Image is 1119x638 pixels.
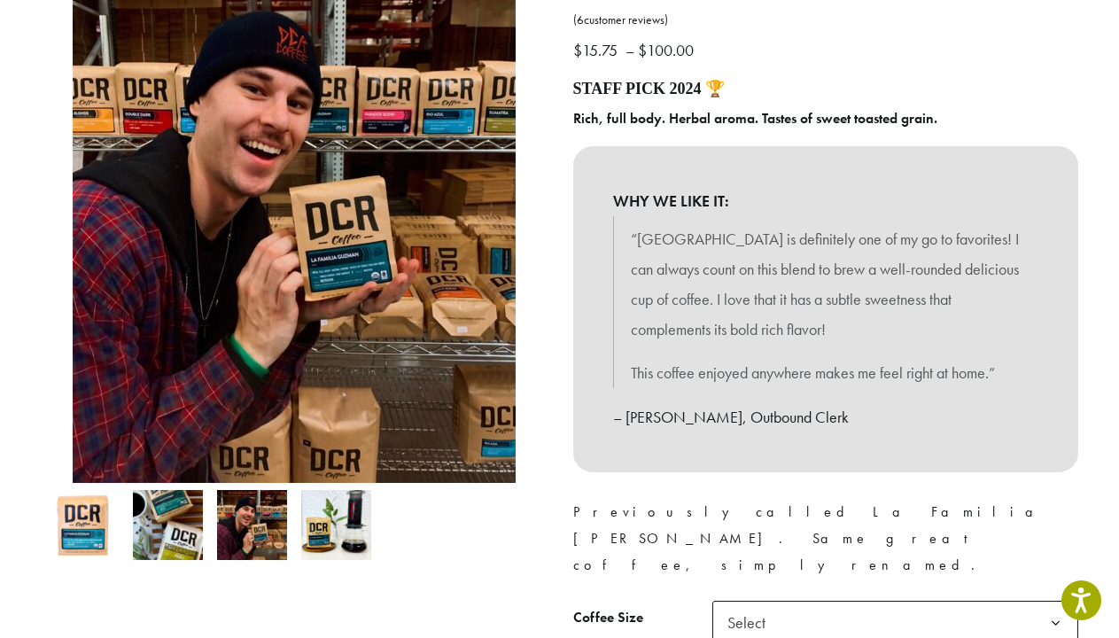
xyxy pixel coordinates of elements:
p: – [PERSON_NAME], Outbound Clerk [613,402,1038,432]
a: (6customer reviews) [573,12,1078,29]
b: Rich, full body. Herbal aroma. Tastes of sweet toasted grain. [573,109,937,128]
img: Peru - Image 4 [301,490,371,560]
img: La Familia Guzman by Dillanos Coffee Roasters [49,490,119,560]
bdi: 100.00 [638,40,698,60]
span: $ [573,40,582,60]
bdi: 15.75 [573,40,622,60]
img: Peru - Image 2 [133,490,203,560]
img: Peru - Image 3 [217,490,287,560]
label: Coffee Size [573,605,712,631]
span: – [626,40,634,60]
b: WHY WE LIKE IT: [613,186,1038,216]
p: This coffee enjoyed anywhere makes me feel right at home.” [631,358,1021,388]
p: “[GEOGRAPHIC_DATA] is definitely one of my go to favorites! I can always count on this blend to b... [631,224,1021,344]
span: $ [638,40,647,60]
h4: STAFF PICK 2024 🏆 [573,80,1078,99]
p: Previously called La Familia [PERSON_NAME]. Same great coffee, simply renamed. [573,499,1078,579]
span: 6 [577,12,584,27]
